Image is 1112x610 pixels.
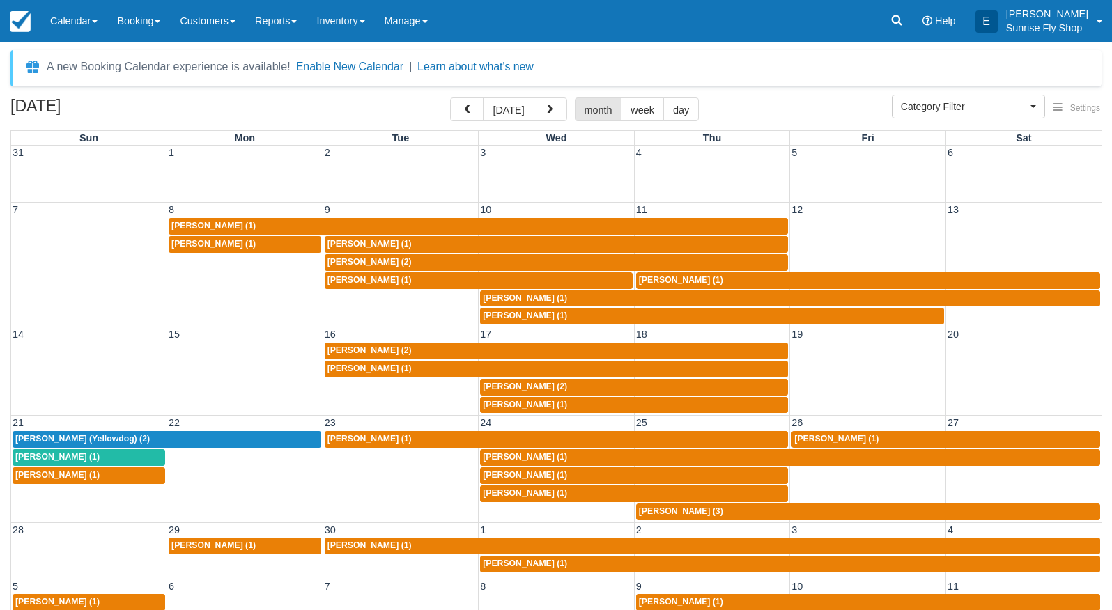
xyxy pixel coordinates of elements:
span: 11 [946,581,960,592]
span: 30 [323,524,337,535]
span: 20 [946,329,960,340]
p: Sunrise Fly Shop [1006,21,1088,35]
span: [PERSON_NAME] (1) [483,311,567,320]
a: [PERSON_NAME] (1) [169,218,788,235]
a: [PERSON_NAME] (1) [169,236,321,253]
span: | [409,61,412,72]
a: [PERSON_NAME] (1) [480,449,1100,466]
span: 2 [323,147,332,158]
span: Thu [703,132,721,143]
a: [PERSON_NAME] (1) [325,431,789,448]
button: day [663,97,699,121]
a: [PERSON_NAME] (1) [325,361,789,377]
a: Learn about what's new [417,61,534,72]
span: [PERSON_NAME] (Yellowdog) (2) [15,434,150,444]
span: 10 [790,581,804,592]
span: 9 [323,204,332,215]
a: [PERSON_NAME] (1) [480,556,1100,572]
button: Enable New Calendar [296,60,403,74]
span: 26 [790,417,804,428]
span: 6 [946,147,955,158]
span: [PERSON_NAME] (1) [15,470,100,480]
span: 13 [946,204,960,215]
span: [PERSON_NAME] (1) [483,400,567,409]
span: [PERSON_NAME] (3) [639,506,723,516]
span: [PERSON_NAME] (1) [483,470,567,480]
span: [PERSON_NAME] (2) [327,345,412,355]
span: 23 [323,417,337,428]
span: [PERSON_NAME] (1) [483,293,567,303]
span: 27 [946,417,960,428]
span: [PERSON_NAME] (1) [639,597,723,607]
span: [PERSON_NAME] (1) [483,558,567,568]
a: [PERSON_NAME] (1) [13,467,165,484]
button: month [575,97,622,121]
a: [PERSON_NAME] (1) [636,272,1100,289]
span: [PERSON_NAME] (1) [327,540,412,550]
span: [PERSON_NAME] (1) [171,221,256,230]
div: E [975,10,998,33]
span: [PERSON_NAME] (2) [483,382,567,391]
span: Fri [861,132,874,143]
span: [PERSON_NAME] (1) [327,275,412,285]
span: 22 [167,417,181,428]
p: [PERSON_NAME] [1006,7,1088,21]
span: 7 [11,204,20,215]
a: [PERSON_NAME] (1) [13,449,165,466]
span: 2 [635,524,643,535]
span: Mon [235,132,256,143]
span: 31 [11,147,25,158]
span: 11 [635,204,649,215]
span: Sun [79,132,98,143]
span: [PERSON_NAME] (1) [327,363,412,373]
span: [PERSON_NAME] (1) [15,597,100,607]
span: 9 [635,581,643,592]
span: 12 [790,204,804,215]
span: [PERSON_NAME] (1) [327,434,412,444]
span: Category Filter [901,100,1027,114]
span: 29 [167,524,181,535]
span: 8 [479,581,487,592]
span: Settings [1070,103,1100,113]
button: Category Filter [892,95,1045,118]
a: [PERSON_NAME] (1) [480,397,788,414]
a: [PERSON_NAME] (1) [325,272,633,289]
span: 3 [479,147,487,158]
a: [PERSON_NAME] (2) [325,343,789,359]
a: [PERSON_NAME] (2) [480,379,788,396]
span: 10 [479,204,493,215]
span: 8 [167,204,176,215]
button: Settings [1045,98,1109,118]
i: Help [922,16,932,26]
a: [PERSON_NAME] (Yellowdog) (2) [13,431,321,448]
span: 24 [479,417,493,428]
span: 4 [635,147,643,158]
a: [PERSON_NAME] (3) [636,503,1100,520]
span: 17 [479,329,493,340]
span: 18 [635,329,649,340]
span: Tue [392,132,410,143]
a: [PERSON_NAME] (1) [325,538,1100,554]
a: [PERSON_NAME] (1) [480,467,788,484]
a: [PERSON_NAME] (1) [480,308,944,324]
span: 7 [323,581,332,592]
span: [PERSON_NAME] (1) [483,488,567,498]
span: [PERSON_NAME] (1) [171,239,256,249]
span: 1 [167,147,176,158]
a: [PERSON_NAME] (1) [791,431,1100,448]
span: 3 [790,524,798,535]
span: 1 [479,524,487,535]
span: Wed [546,132,566,143]
span: [PERSON_NAME] (1) [15,452,100,462]
span: 15 [167,329,181,340]
span: 5 [790,147,798,158]
span: 4 [946,524,955,535]
button: [DATE] [483,97,534,121]
span: 5 [11,581,20,592]
span: [PERSON_NAME] (1) [794,434,879,444]
a: [PERSON_NAME] (1) [480,485,788,502]
span: 19 [790,329,804,340]
span: Help [935,15,956,26]
span: Sat [1016,132,1031,143]
a: [PERSON_NAME] (1) [325,236,789,253]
